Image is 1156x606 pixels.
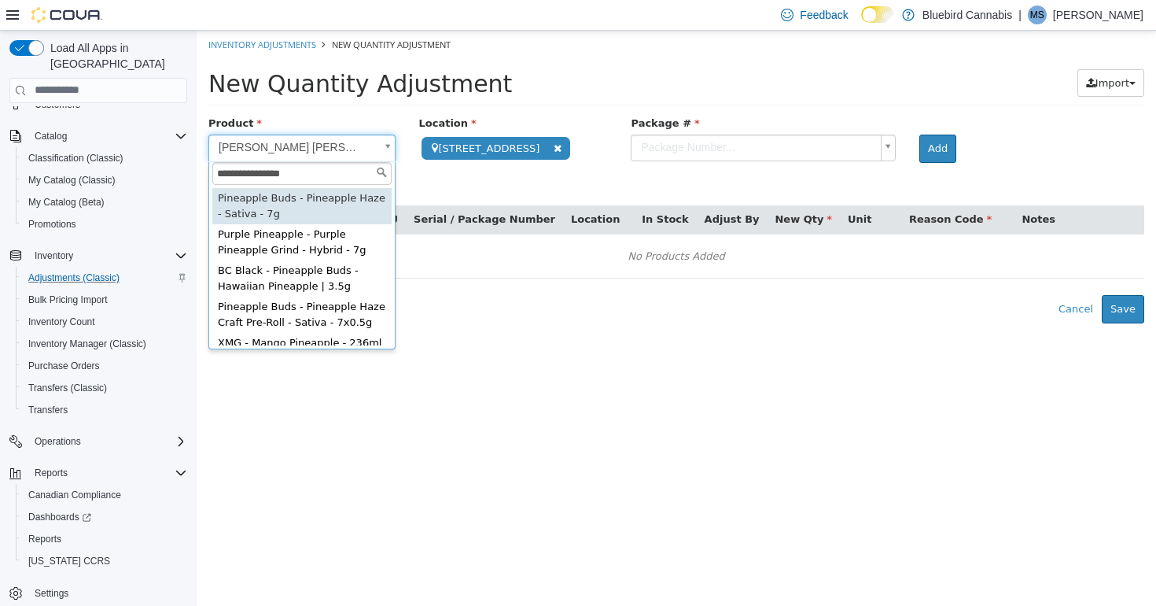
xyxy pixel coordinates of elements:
a: Inventory Count [22,312,101,331]
button: My Catalog (Beta) [16,191,193,213]
span: Canadian Compliance [22,486,187,504]
button: Operations [3,430,193,453]
button: Bulk Pricing Import [16,289,193,311]
span: Reports [35,467,68,479]
a: Promotions [22,215,83,234]
span: Washington CCRS [22,552,187,571]
span: Load All Apps in [GEOGRAPHIC_DATA] [44,40,187,72]
div: Matt Sicoli [1028,6,1047,24]
span: Reports [28,533,61,545]
button: Promotions [16,213,193,235]
button: Inventory [3,245,193,267]
span: Promotions [28,218,76,231]
span: Bulk Pricing Import [28,294,108,306]
a: My Catalog (Classic) [22,171,122,190]
button: Reports [3,462,193,484]
span: Reports [22,530,187,549]
div: Purple Pineapple - Purple Pineapple Grind - Hybrid - 7g [16,194,195,230]
span: Bulk Pricing Import [22,290,187,309]
button: Inventory [28,246,79,265]
span: MS [1030,6,1044,24]
span: Inventory Count [22,312,187,331]
button: Canadian Compliance [16,484,193,506]
a: Canadian Compliance [22,486,127,504]
span: Settings [28,583,187,603]
span: Classification (Classic) [22,149,187,168]
span: Operations [28,432,187,451]
span: Catalog [28,127,187,146]
span: Catalog [35,130,67,142]
div: Pineapple Buds - Pineapple Haze Craft Pre-Roll - Sativa - 7x0.5g [16,266,195,302]
button: Inventory Count [16,311,193,333]
button: Inventory Manager (Classic) [16,333,193,355]
button: Reports [28,464,74,482]
span: Canadian Compliance [28,489,121,501]
span: Transfers [22,401,187,419]
button: My Catalog (Classic) [16,169,193,191]
span: Inventory [28,246,187,265]
a: Adjustments (Classic) [22,268,126,287]
span: Transfers [28,404,68,416]
span: Dashboards [28,511,91,523]
a: Reports [22,530,68,549]
a: Dashboards [16,506,193,528]
img: Cova [31,7,102,23]
span: Inventory [35,249,73,262]
span: Inventory Manager (Classic) [28,338,146,350]
span: Inventory Manager (Classic) [22,334,187,353]
span: Purchase Orders [22,357,187,375]
span: [US_STATE] CCRS [28,555,110,567]
span: Promotions [22,215,187,234]
a: Bulk Pricing Import [22,290,114,309]
span: My Catalog (Beta) [28,196,105,209]
button: Reports [16,528,193,550]
button: Settings [3,582,193,604]
div: XMG - Mango Pineapple - 236ml [16,302,195,323]
span: Inventory Count [28,316,95,328]
a: Dashboards [22,508,98,527]
span: Dark Mode [861,23,862,24]
span: Transfers (Classic) [28,382,107,394]
div: BC Black - Pineapple Buds - Hawaiian Pineapple | 3.5g [16,230,195,266]
input: Dark Mode [861,6,894,23]
span: Adjustments (Classic) [22,268,187,287]
button: Classification (Classic) [16,147,193,169]
span: Reports [28,464,187,482]
button: Catalog [28,127,73,146]
a: Transfers [22,401,74,419]
a: Purchase Orders [22,357,106,375]
button: Operations [28,432,87,451]
p: Bluebird Cannabis [922,6,1012,24]
span: Dashboards [22,508,187,527]
a: Transfers (Classic) [22,379,113,397]
span: Transfers (Classic) [22,379,187,397]
span: Settings [35,587,68,600]
a: Classification (Classic) [22,149,130,168]
button: Transfers (Classic) [16,377,193,399]
a: [US_STATE] CCRS [22,552,116,571]
span: Feedback [800,7,848,23]
button: Purchase Orders [16,355,193,377]
button: [US_STATE] CCRS [16,550,193,572]
span: My Catalog (Classic) [22,171,187,190]
button: Transfers [16,399,193,421]
span: Classification (Classic) [28,152,123,164]
button: Adjustments (Classic) [16,267,193,289]
div: Pineapple Buds - Pineapple Haze - Sativa - 7g [16,157,195,194]
a: Settings [28,584,75,603]
p: | [1018,6,1022,24]
span: Purchase Orders [28,360,100,372]
span: My Catalog (Beta) [22,193,187,212]
span: Adjustments (Classic) [28,272,120,284]
p: [PERSON_NAME] [1053,6,1143,24]
span: My Catalog (Classic) [28,174,116,187]
a: Inventory Manager (Classic) [22,334,153,353]
span: Operations [35,435,81,448]
button: Catalog [3,125,193,147]
a: My Catalog (Beta) [22,193,111,212]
